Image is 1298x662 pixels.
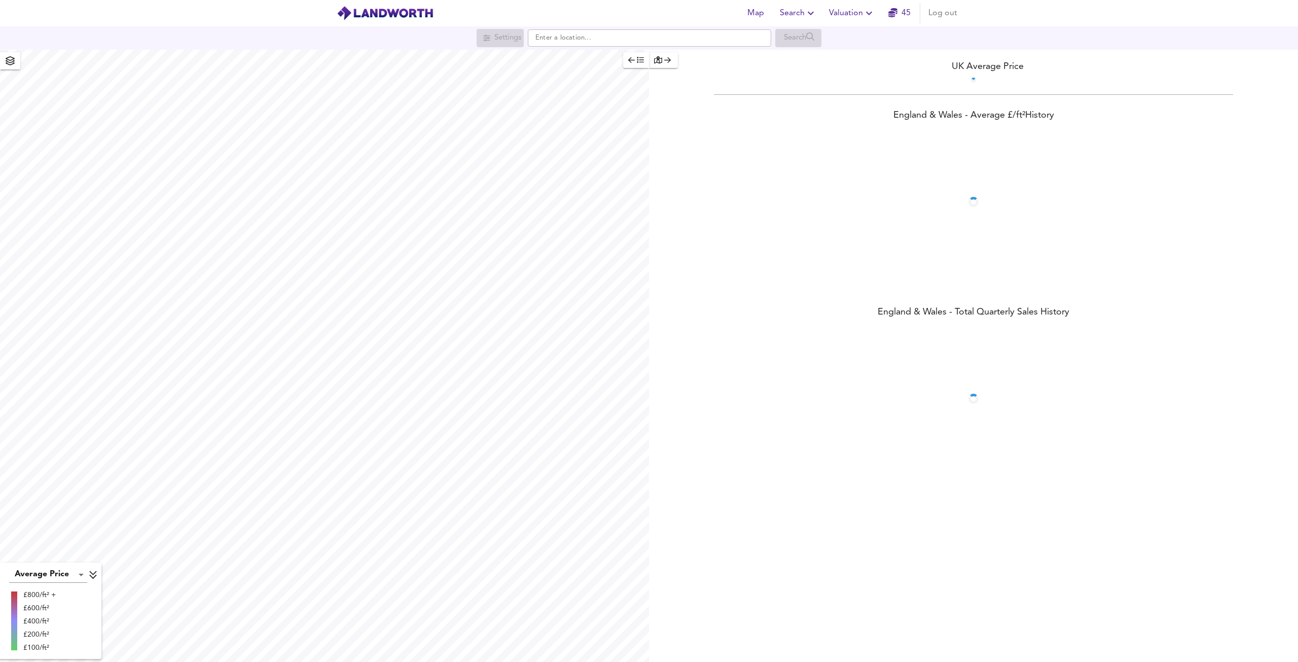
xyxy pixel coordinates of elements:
input: Enter a location... [528,29,771,47]
button: Valuation [825,3,879,23]
button: Search [776,3,821,23]
div: £600/ft² [23,603,56,613]
button: Log out [924,3,961,23]
div: England & Wales - Total Quarterly Sales History [649,306,1298,320]
img: logo [337,6,434,21]
div: £800/ft² + [23,590,56,600]
div: UK Average Price [649,60,1298,74]
div: Average Price [9,567,87,583]
div: £400/ft² [23,616,56,626]
div: Search for a location first or explore the map [477,29,524,47]
button: 45 [883,3,916,23]
div: £100/ft² [23,643,56,653]
span: Log out [928,6,957,20]
a: 45 [888,6,911,20]
div: Search for a location first or explore the map [775,29,821,47]
button: Map [739,3,772,23]
div: £200/ft² [23,630,56,640]
span: Map [743,6,768,20]
div: England & Wales - Average £/ ft² History [649,109,1298,123]
span: Valuation [829,6,875,20]
span: Search [780,6,817,20]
